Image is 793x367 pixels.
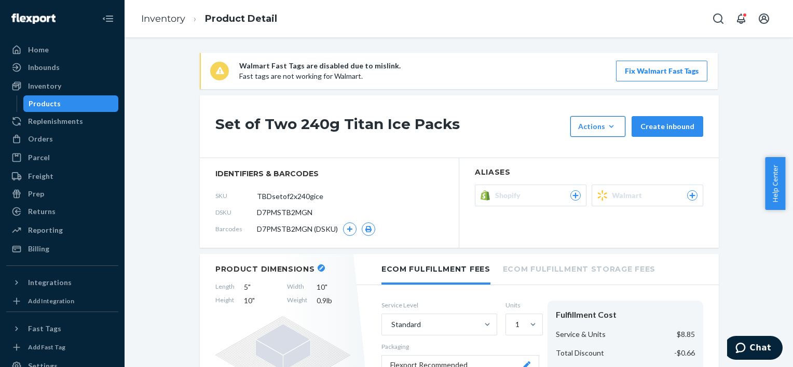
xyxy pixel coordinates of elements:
p: $8.85 [677,329,695,340]
div: Integrations [28,277,72,288]
h1: Set of Two 240g Titan Ice Packs [215,116,565,137]
a: Parcel [6,149,118,166]
a: Product Detail [205,13,277,24]
a: Billing [6,241,118,257]
span: Walmart [612,190,646,201]
button: Actions [570,116,625,137]
button: Open account menu [754,8,774,29]
p: Total Discount [556,348,604,358]
a: Inventory [6,78,118,94]
button: Open Search Box [708,8,729,29]
li: Ecom Fulfillment Storage Fees [503,254,655,283]
div: 1 [515,319,519,330]
a: Freight [6,168,118,185]
div: Reporting [28,225,63,235]
p: Walmart Fast Tags are disabled due to mislink. [239,61,401,71]
div: Freight [28,171,53,181]
span: D7PMSTB2MGN [257,207,312,218]
span: 10 [317,282,350,292]
span: 5 [244,282,278,292]
li: Ecom Fulfillment Fees [381,254,490,285]
div: Add Integration [28,297,74,305]
h2: Aliases [475,168,703,176]
div: Inventory [28,81,61,91]
p: Packaging [381,342,539,351]
a: Inbounds [6,59,118,76]
p: -$0.66 [674,348,695,358]
p: Service & Units [556,329,606,340]
div: Returns [28,206,56,217]
span: Barcodes [215,224,257,233]
div: Standard [391,319,421,330]
div: Add Fast Tag [28,343,65,351]
a: Returns [6,203,118,220]
button: Open notifications [731,8,751,29]
a: Inventory [141,13,185,24]
div: Fulfillment Cost [556,309,695,321]
p: Fast tags are not working for Walmart. [239,71,401,81]
div: Products [29,98,61,109]
span: " [325,283,327,291]
span: DSKU [215,208,257,217]
div: Fast Tags [28,323,61,334]
a: Add Fast Tag [6,341,118,354]
input: 1 [514,319,515,330]
span: 10 [244,295,278,306]
a: Prep [6,186,118,202]
h2: Product Dimensions [215,264,315,274]
button: Close Navigation [98,8,118,29]
span: Length [215,282,235,292]
button: Fast Tags [6,320,118,337]
span: " [248,283,251,291]
div: Home [28,45,49,55]
div: Inbounds [28,62,60,73]
button: Fix Walmart Fast Tags [616,61,707,81]
a: Products [23,95,119,112]
span: 0.9 lb [317,295,350,306]
span: " [252,296,255,305]
span: Shopify [495,190,525,201]
label: Service Level [381,301,497,309]
button: Create inbound [632,116,703,137]
a: Add Integration [6,295,118,307]
span: Width [287,282,307,292]
span: D7PMSTB2MGN (DSKU) [257,224,338,234]
a: Replenishments [6,113,118,130]
span: Height [215,295,235,306]
div: Parcel [28,152,50,163]
button: Shopify [475,185,586,206]
img: Flexport logo [11,13,56,24]
ol: breadcrumbs [133,4,285,34]
span: identifiers & barcodes [215,168,443,179]
button: Help Center [765,157,785,210]
div: Prep [28,189,44,199]
a: Reporting [6,222,118,238]
span: SKU [215,191,257,200]
div: Actions [578,121,618,132]
span: Weight [287,295,307,306]
label: Units [505,301,539,309]
div: Orders [28,134,53,144]
a: Home [6,41,118,58]
div: Billing [28,244,49,254]
a: Orders [6,131,118,147]
button: Walmart [592,185,703,206]
button: Integrations [6,274,118,291]
div: Replenishments [28,116,83,126]
input: Standard [390,319,391,330]
iframe: Opens a widget where you can chat to one of our agents [727,336,783,362]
